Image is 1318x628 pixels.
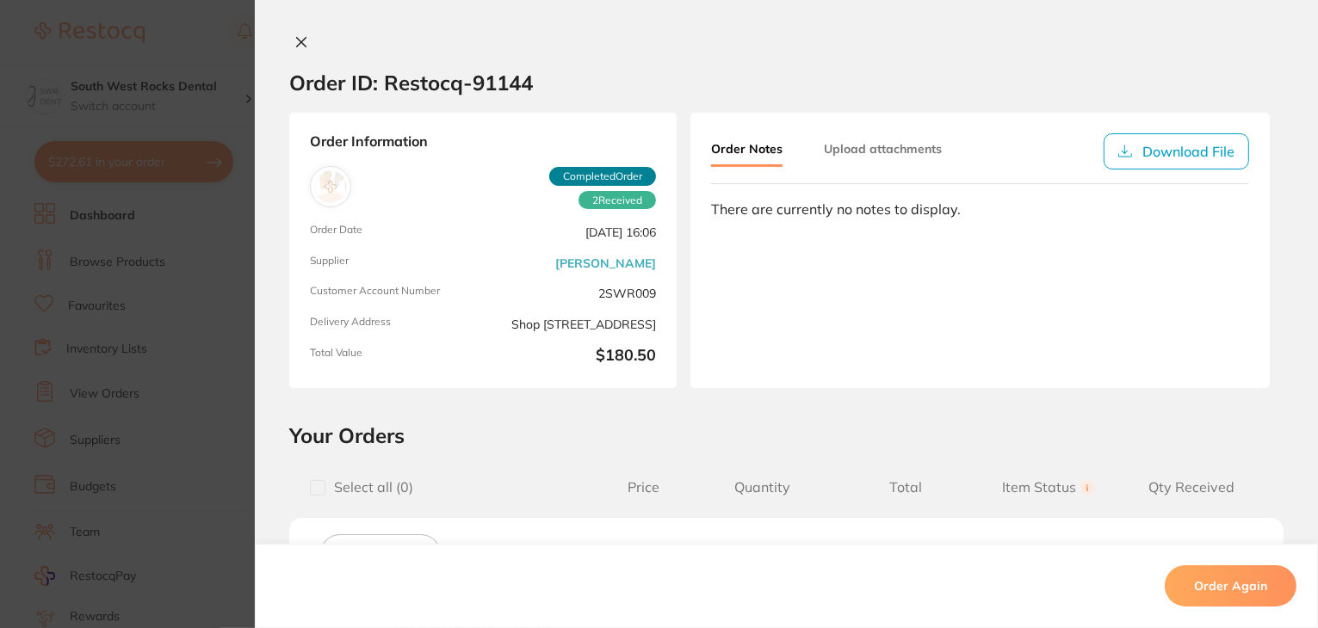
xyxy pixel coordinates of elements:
a: [PERSON_NAME] [555,256,656,270]
span: Delivery Address [310,316,476,333]
b: $180.50 [490,347,656,367]
span: Customer Account Number [310,285,476,302]
h2: Order ID: Restocq- 91144 [289,70,533,95]
button: Order Again [1165,565,1296,606]
button: Download File [1104,133,1249,169]
span: Total [834,479,977,496]
strong: Order Information [310,133,656,152]
span: Item Status [977,479,1120,496]
span: Qty Received [1120,479,1263,496]
div: There are currently no notes to display. [711,201,1249,217]
span: Completed Order [549,167,656,186]
span: Price [596,479,691,496]
span: [DATE] 16:06 [490,224,656,241]
button: Save To List [320,534,441,574]
span: Select all ( 0 ) [325,479,413,496]
span: Quantity [691,479,834,496]
button: Order Notes [711,133,783,167]
span: Order Date [310,224,476,241]
span: Shop [STREET_ADDRESS] [490,316,656,333]
span: Received [579,191,656,210]
img: Henry Schein Halas [314,170,347,203]
button: Upload attachments [824,133,942,164]
span: 2SWR009 [490,285,656,302]
span: Total Value [310,347,476,367]
span: Supplier [310,255,476,272]
h2: Your Orders [289,422,1284,448]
